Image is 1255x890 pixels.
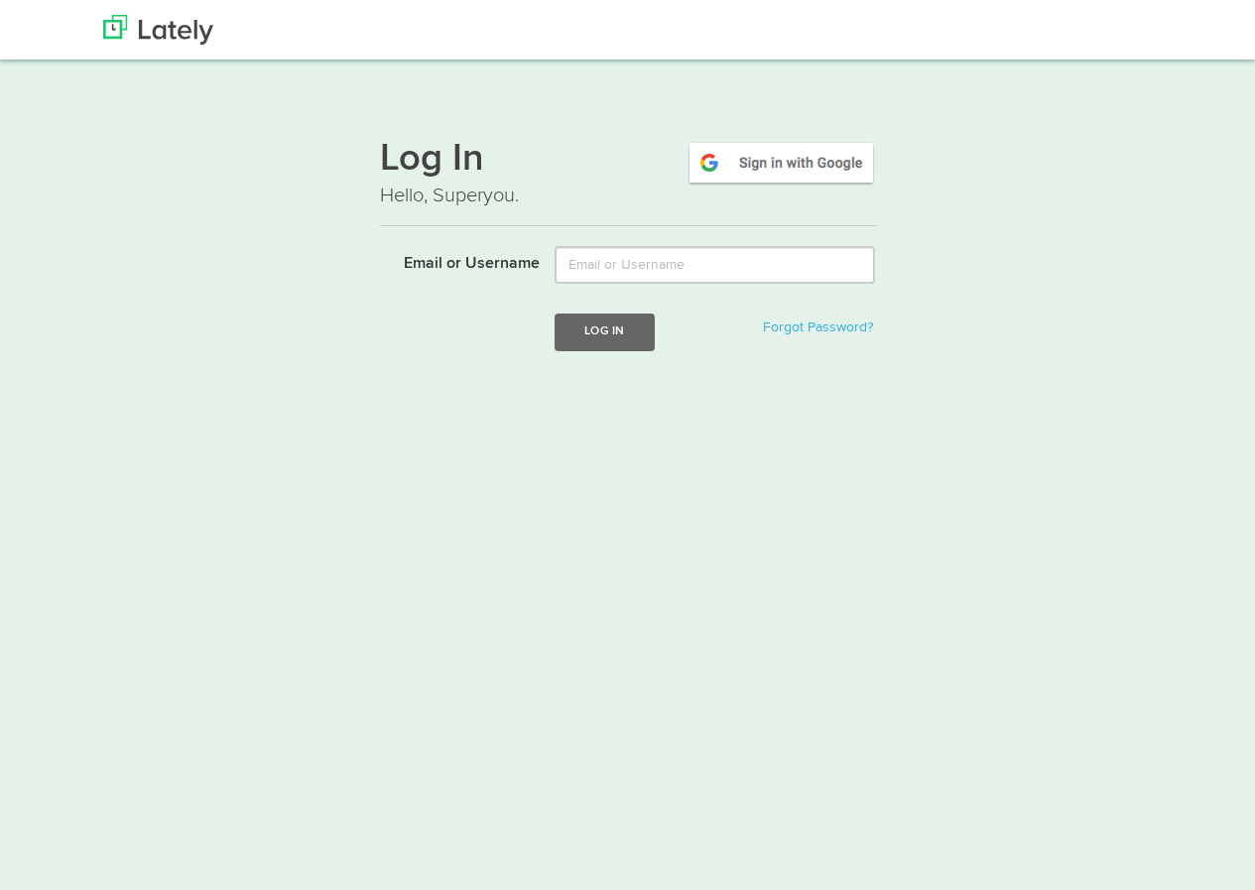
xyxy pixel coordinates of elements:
button: Log In [555,314,654,350]
label: Email or Username [365,246,541,276]
p: Hello, Superyou. [380,182,876,210]
a: Forgot Password? [763,320,873,334]
input: Email or Username [555,246,875,284]
img: Lately [103,15,213,45]
h1: Log In [380,140,876,182]
img: google-signin.png [687,140,876,186]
